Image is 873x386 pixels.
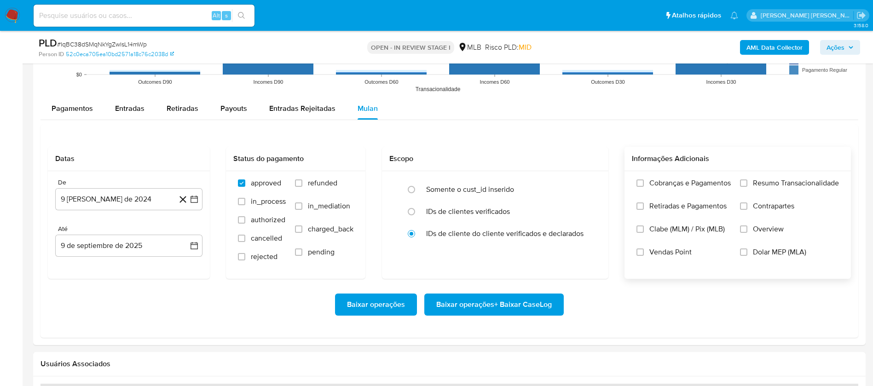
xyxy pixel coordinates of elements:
[672,11,721,20] span: Atalhos rápidos
[66,50,174,58] a: 52c0eca705ea10bd2571a18c76c2038d
[458,42,481,52] div: MLB
[740,40,809,55] button: AML Data Collector
[213,11,220,20] span: Alt
[761,11,854,20] p: renata.fdelgado@mercadopago.com.br
[57,40,147,49] span: # IqBC38dSMqNkYgZwlsL14mWp
[39,35,57,50] b: PLD
[232,9,251,22] button: search-icon
[519,42,532,52] span: MID
[827,40,844,55] span: Ações
[746,40,803,55] b: AML Data Collector
[820,40,860,55] button: Ações
[40,359,858,369] h2: Usuários Associados
[485,42,532,52] span: Risco PLD:
[730,12,738,19] a: Notificações
[225,11,228,20] span: s
[854,22,868,29] span: 3.158.0
[367,41,454,54] p: OPEN - IN REVIEW STAGE I
[856,11,866,20] a: Sair
[39,50,64,58] b: Person ID
[34,10,254,22] input: Pesquise usuários ou casos...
